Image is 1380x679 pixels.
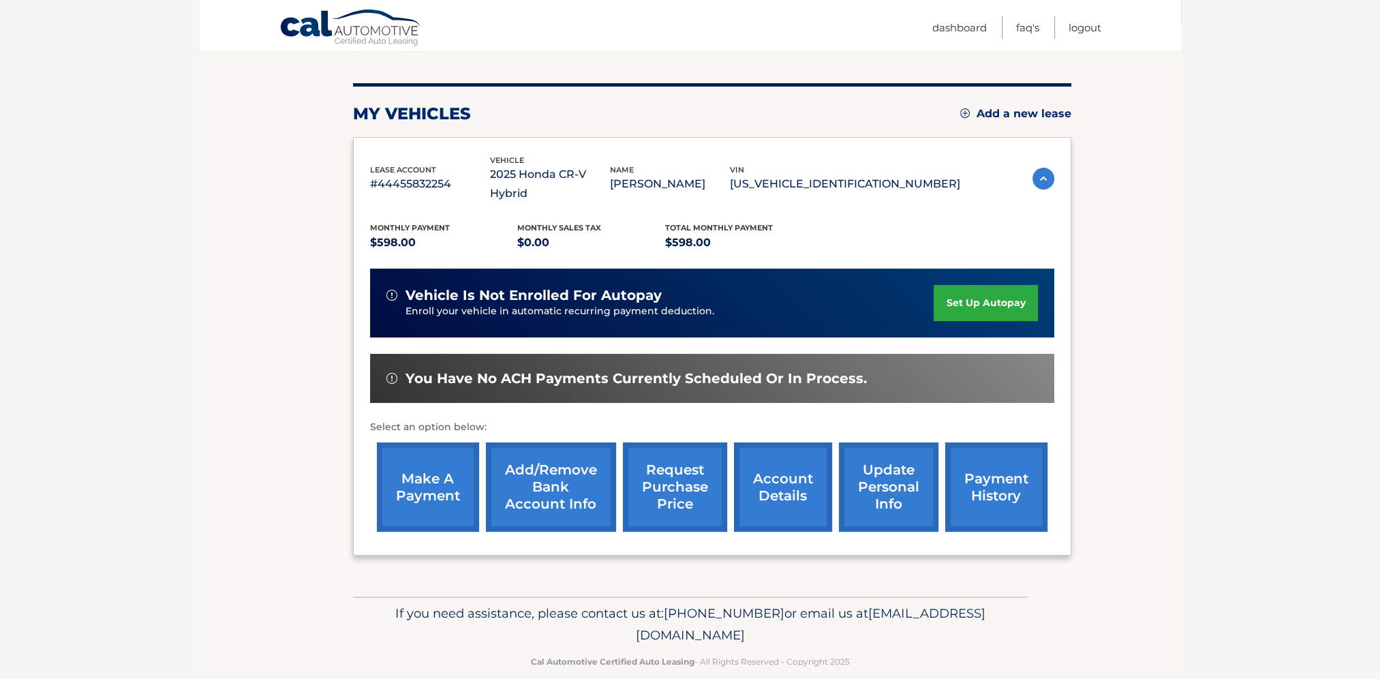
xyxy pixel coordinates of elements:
span: name [610,165,634,175]
a: Add/Remove bank account info [486,442,616,532]
p: [PERSON_NAME] [610,175,730,194]
a: Cal Automotive [279,9,423,48]
a: request purchase price [623,442,727,532]
a: Add a new lease [960,107,1071,121]
a: make a payment [377,442,479,532]
span: vehicle is not enrolled for autopay [405,287,662,304]
p: #44455832254 [370,175,490,194]
span: Monthly Payment [370,223,450,232]
p: Select an option below: [370,419,1054,436]
p: $598.00 [370,233,518,252]
a: Logout [1069,16,1101,39]
p: $0.00 [517,233,665,252]
span: Total Monthly Payment [665,223,773,232]
span: [EMAIL_ADDRESS][DOMAIN_NAME] [636,605,985,643]
p: [US_VEHICLE_IDENTIFICATION_NUMBER] [730,175,960,194]
span: You have no ACH payments currently scheduled or in process. [405,370,867,387]
img: alert-white.svg [386,373,397,384]
a: set up autopay [934,285,1037,321]
p: $598.00 [665,233,813,252]
a: Dashboard [932,16,987,39]
img: add.svg [960,108,970,118]
img: alert-white.svg [386,290,397,301]
p: - All Rights Reserved - Copyright 2025 [362,654,1019,669]
p: 2025 Honda CR-V Hybrid [490,165,610,203]
a: update personal info [839,442,938,532]
a: FAQ's [1016,16,1039,39]
a: payment history [945,442,1047,532]
span: Monthly sales Tax [517,223,601,232]
span: [PHONE_NUMBER] [664,605,784,621]
p: If you need assistance, please contact us at: or email us at [362,603,1019,646]
h2: my vehicles [353,104,471,124]
span: lease account [370,165,436,175]
a: account details [734,442,832,532]
span: vin [730,165,744,175]
img: accordion-active.svg [1032,168,1054,190]
span: vehicle [490,155,524,165]
strong: Cal Automotive Certified Auto Leasing [531,657,694,667]
p: Enroll your vehicle in automatic recurring payment deduction. [405,304,934,319]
